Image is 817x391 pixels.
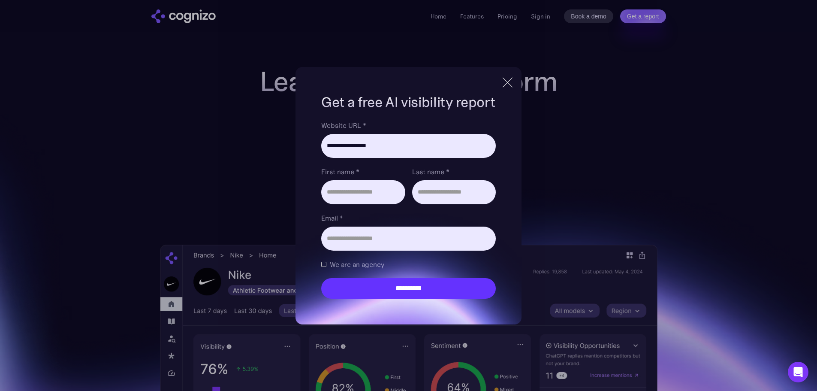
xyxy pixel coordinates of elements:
[412,167,496,177] label: Last name *
[330,259,384,270] span: We are an agency
[321,93,495,112] h1: Get a free AI visibility report
[321,167,405,177] label: First name *
[321,213,495,223] label: Email *
[321,120,495,299] form: Brand Report Form
[788,362,808,382] div: Open Intercom Messenger
[321,120,495,130] label: Website URL *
